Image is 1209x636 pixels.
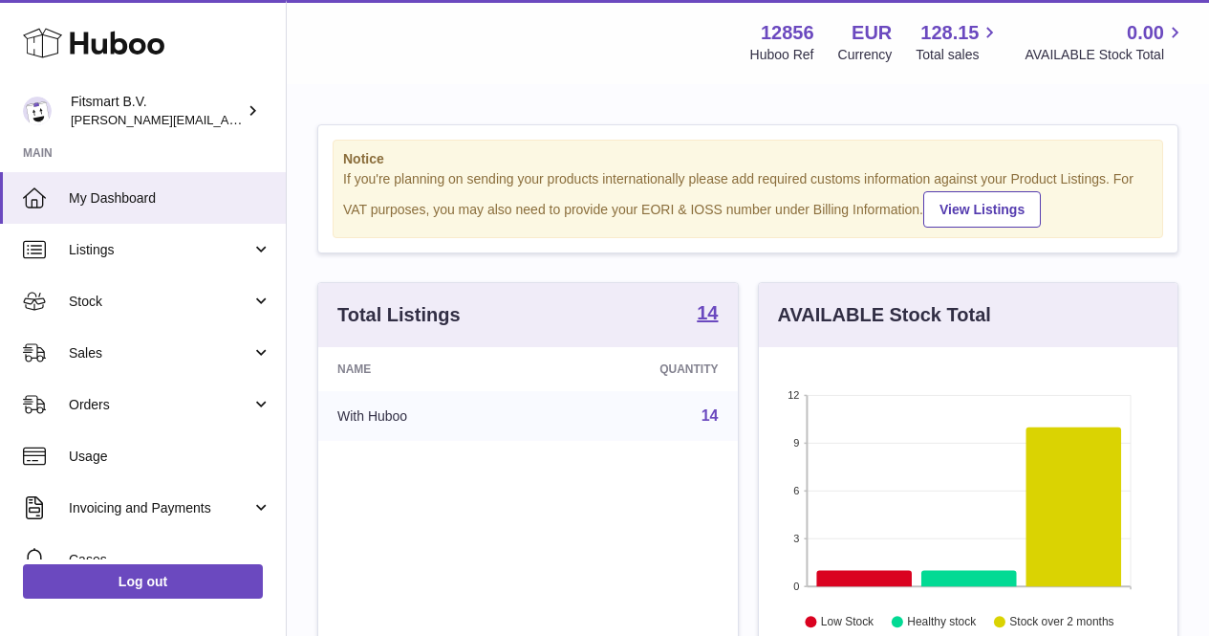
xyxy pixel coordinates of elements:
[702,407,719,424] a: 14
[318,391,539,441] td: With Huboo
[793,581,799,592] text: 0
[71,112,383,127] span: [PERSON_NAME][EMAIL_ADDRESS][DOMAIN_NAME]
[820,615,874,628] text: Low Stock
[920,20,979,46] span: 128.15
[318,347,539,391] th: Name
[71,93,243,129] div: Fitsmart B.V.
[697,303,718,326] a: 14
[788,389,799,401] text: 12
[852,20,892,46] strong: EUR
[337,302,461,328] h3: Total Listings
[916,46,1001,64] span: Total sales
[69,448,271,466] span: Usage
[1025,46,1186,64] span: AVAILABLE Stock Total
[69,241,251,259] span: Listings
[1025,20,1186,64] a: 0.00 AVAILABLE Stock Total
[23,564,263,599] a: Log out
[539,347,737,391] th: Quantity
[793,485,799,496] text: 6
[23,97,52,125] img: jonathan@leaderoo.com
[1127,20,1164,46] span: 0.00
[1009,615,1113,628] text: Stock over 2 months
[761,20,814,46] strong: 12856
[343,170,1153,228] div: If you're planning on sending your products internationally please add required customs informati...
[793,533,799,544] text: 3
[69,551,271,569] span: Cases
[838,46,893,64] div: Currency
[916,20,1001,64] a: 128.15 Total sales
[69,396,251,414] span: Orders
[343,150,1153,168] strong: Notice
[69,344,251,362] span: Sales
[907,615,977,628] text: Healthy stock
[69,189,271,208] span: My Dashboard
[923,191,1041,228] a: View Listings
[793,437,799,449] text: 9
[750,46,814,64] div: Huboo Ref
[697,303,718,322] strong: 14
[69,293,251,311] span: Stock
[778,302,991,328] h3: AVAILABLE Stock Total
[69,499,251,517] span: Invoicing and Payments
